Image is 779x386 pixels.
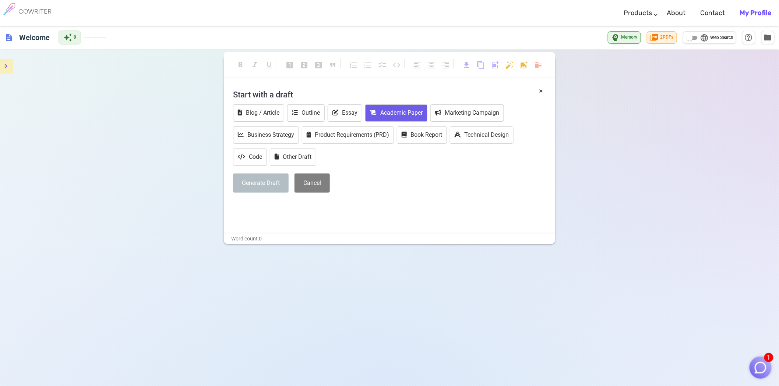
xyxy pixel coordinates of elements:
span: Memory [621,34,638,41]
span: 2 PDF s [660,34,674,41]
span: format_list_bulleted [364,61,373,69]
span: format_quote [329,61,338,69]
span: looks_one [286,61,295,69]
a: Contact [701,2,725,24]
img: Close chat [754,361,768,375]
button: Product Requirements (PRD) [302,126,394,144]
span: Web Search [711,34,734,42]
button: Academic Paper [365,104,427,122]
button: Book Report [397,126,447,144]
h4: Start with a draft [233,86,546,103]
span: 1 [764,353,773,362]
button: Help & Shortcuts [742,31,755,44]
button: Outline [287,104,325,122]
span: post_add [491,61,500,69]
span: content_copy [477,61,486,69]
span: format_underlined [265,61,274,69]
span: picture_as_pdf [650,33,659,42]
span: add_photo_alternate [520,61,529,69]
a: Products [624,2,652,24]
a: About [667,2,686,24]
a: My Profile [740,2,772,24]
button: Technical Design [450,126,514,144]
button: Cancel [295,174,330,193]
span: auto_awesome [63,33,72,42]
span: language [700,33,709,42]
button: Generate Draft [233,174,289,193]
button: Marketing Campaign [430,104,504,122]
button: 1 [750,357,772,379]
span: description [4,33,13,42]
span: psychology [611,33,620,42]
span: format_italic [251,61,260,69]
span: looks_3 [314,61,323,69]
span: format_align_center [427,61,436,69]
button: Code [233,149,267,166]
div: Word count: 0 [224,233,555,244]
button: Essay [328,104,362,122]
span: auto_fix_high [505,61,514,69]
span: folder [764,33,772,42]
span: help_outline [744,33,753,42]
span: code [392,61,401,69]
h6: Click to edit title [16,30,53,45]
span: checklist [378,61,387,69]
span: download [462,61,471,69]
span: looks_two [300,61,309,69]
button: Blog / Article [233,104,284,122]
span: format_align_right [442,61,451,69]
button: × [539,86,543,96]
b: My Profile [740,9,772,17]
span: format_bold [236,61,245,69]
h6: COWRITER [18,8,52,15]
span: delete_sweep [534,61,543,69]
span: format_list_numbered [349,61,358,69]
span: format_align_left [413,61,422,69]
button: Business Strategy [233,126,299,144]
button: Other Draft [270,149,316,166]
button: Manage Documents [761,31,775,44]
span: 0 [74,34,76,41]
